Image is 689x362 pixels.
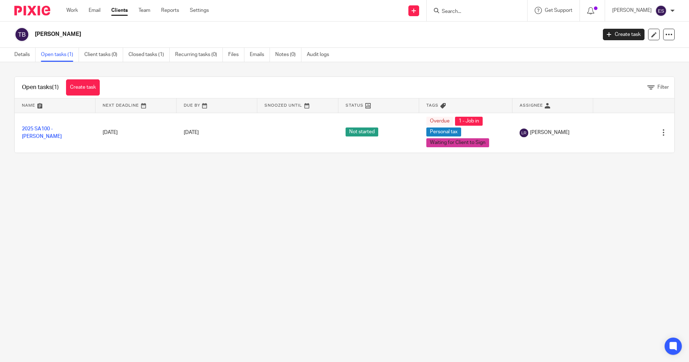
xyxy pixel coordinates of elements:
[655,5,667,17] img: svg%3E
[52,84,59,90] span: (1)
[250,48,270,62] a: Emails
[161,7,179,14] a: Reports
[139,7,150,14] a: Team
[520,129,528,137] img: svg%3E
[307,48,334,62] a: Audit logs
[14,6,50,15] img: Pixie
[111,7,128,14] a: Clients
[545,8,572,13] span: Get Support
[612,7,652,14] p: [PERSON_NAME]
[275,48,301,62] a: Notes (0)
[35,31,481,38] h2: [PERSON_NAME]
[264,103,302,107] span: Snoozed Until
[426,127,461,136] span: Personal tax
[441,9,506,15] input: Search
[455,117,483,126] span: 1 - Job in
[190,7,209,14] a: Settings
[22,84,59,91] h1: Open tasks
[95,113,176,153] td: [DATE]
[426,103,439,107] span: Tags
[426,138,489,147] span: Waiting for Client to Sign
[66,79,100,96] a: Create task
[530,129,570,136] span: [PERSON_NAME]
[84,48,123,62] a: Client tasks (0)
[22,126,62,139] a: 2025 SA100 - [PERSON_NAME]
[89,7,100,14] a: Email
[175,48,223,62] a: Recurring tasks (0)
[346,103,364,107] span: Status
[184,130,199,135] span: [DATE]
[41,48,79,62] a: Open tasks (1)
[426,117,453,126] span: Overdue
[14,48,36,62] a: Details
[346,127,378,136] span: Not started
[228,48,244,62] a: Files
[603,29,645,40] a: Create task
[128,48,170,62] a: Closed tasks (1)
[14,27,29,42] img: svg%3E
[66,7,78,14] a: Work
[657,85,669,90] span: Filter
